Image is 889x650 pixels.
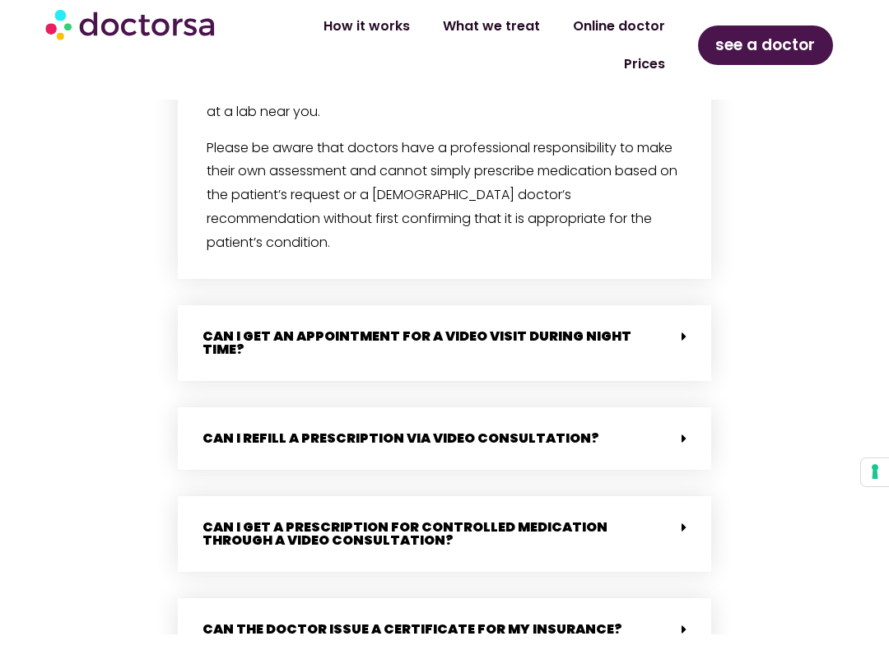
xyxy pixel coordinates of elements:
[244,23,682,99] nav: Menu
[556,23,682,61] a: Online doctor
[607,61,682,99] a: Prices
[202,342,631,374] a: Can I get an appointment for a video visit during night time?
[178,423,711,485] div: Can I refill a prescription via video consultation?
[202,533,607,565] a: Can I get a prescription for controlled medication through a video consultation?
[715,48,815,74] span: see a doctor
[861,474,889,502] button: Your consent preferences for tracking technologies
[178,512,711,587] div: Can I get a prescription for controlled medication through a video consultation?
[698,41,833,81] a: see a doctor
[307,23,426,61] a: How it works
[202,444,599,463] a: Can I refill a prescription via video consultation?
[426,23,556,61] a: What we treat
[178,321,711,397] div: Can I get an appointment for a video visit during night time?
[207,154,677,267] span: Please be aware that doctors have a professional responsibility to make their own assessment and ...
